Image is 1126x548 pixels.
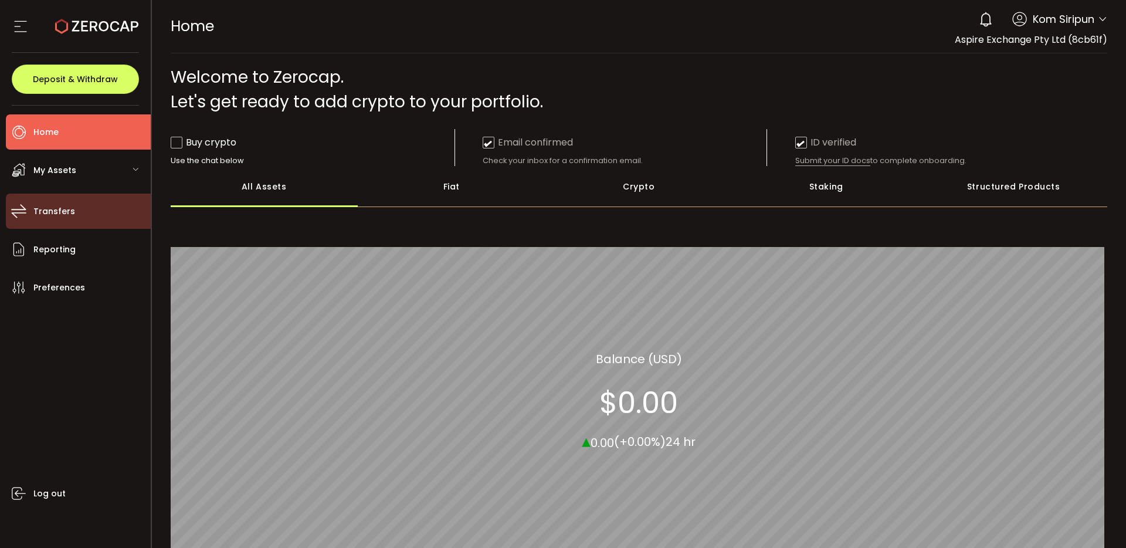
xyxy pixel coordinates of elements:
[12,65,139,94] button: Deposit & Withdraw
[1033,11,1094,27] span: Kom Siripun
[33,124,59,141] span: Home
[483,155,767,166] div: Check your inbox for a confirmation email.
[545,166,733,207] div: Crypto
[920,166,1108,207] div: Structured Products
[666,434,696,450] span: 24 hr
[33,279,85,296] span: Preferences
[171,155,455,166] div: Use the chat below
[33,75,118,83] span: Deposit & Withdraw
[599,385,678,420] section: $0.00
[33,241,76,258] span: Reporting
[1067,492,1126,548] iframe: Chat Widget
[171,135,236,150] div: Buy crypto
[33,203,75,220] span: Transfers
[795,155,870,166] span: Submit your ID docs
[33,485,66,502] span: Log out
[171,65,1108,114] div: Welcome to Zerocap. Let's get ready to add crypto to your portfolio.
[591,434,614,451] span: 0.00
[582,428,591,453] span: ▴
[358,166,545,207] div: Fiat
[614,434,666,450] span: (+0.00%)
[483,135,573,150] div: Email confirmed
[171,166,358,207] div: All Assets
[33,162,76,179] span: My Assets
[795,135,856,150] div: ID verified
[955,33,1107,46] span: Aspire Exchange Pty Ltd (8cb61f)
[171,16,214,36] span: Home
[795,155,1079,166] div: to complete onboarding.
[596,350,682,367] section: Balance (USD)
[732,166,920,207] div: Staking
